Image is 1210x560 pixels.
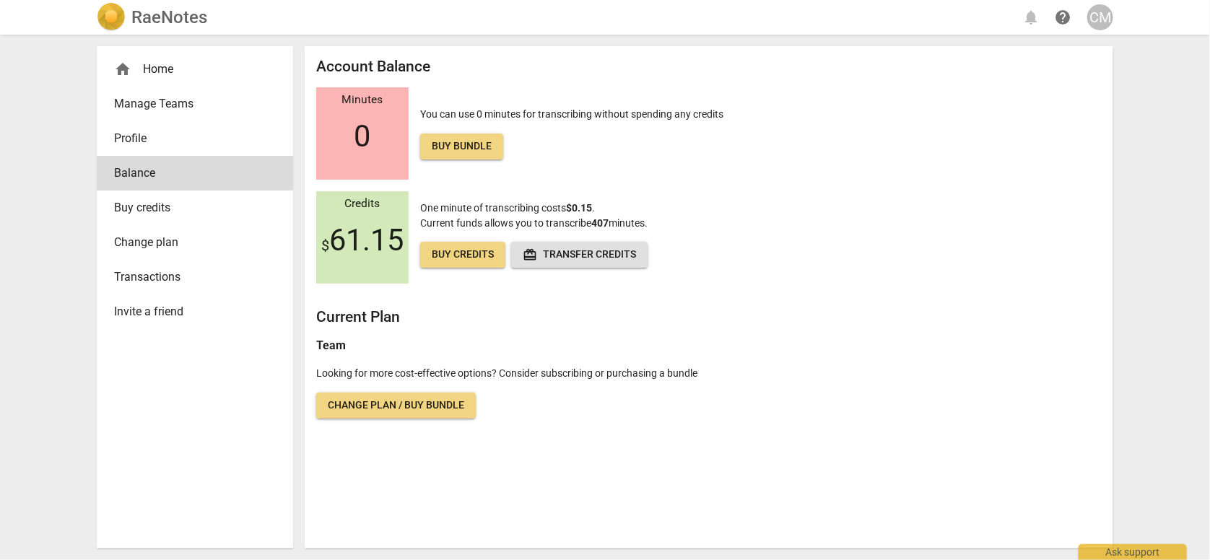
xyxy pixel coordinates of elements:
[566,202,592,214] b: $0.15
[316,58,1102,76] h2: Account Balance
[321,223,404,258] span: 61.15
[97,52,293,87] div: Home
[114,268,264,286] span: Transactions
[1050,4,1076,30] a: Help
[114,61,264,78] div: Home
[97,121,293,156] a: Profile
[114,199,264,216] span: Buy credits
[97,225,293,260] a: Change plan
[523,248,537,262] span: redeem
[97,156,293,191] a: Balance
[316,393,476,419] a: Change plan / Buy bundle
[97,3,207,32] a: LogoRaeNotes
[420,202,595,214] span: One minute of transcribing costs .
[97,87,293,121] a: Manage Teams
[316,366,1102,381] p: Looking for more cost-effective options? Consider subscribing or purchasing a bundle
[432,139,492,154] span: Buy bundle
[511,242,648,268] button: Transfer credits
[114,234,264,251] span: Change plan
[316,198,409,211] div: Credits
[591,217,609,229] b: 407
[328,398,464,413] span: Change plan / Buy bundle
[321,237,329,254] span: $
[114,61,131,78] span: home
[97,3,126,32] img: Logo
[354,119,371,154] span: 0
[1087,4,1113,30] button: CM
[523,248,636,262] span: Transfer credits
[114,303,264,320] span: Invite a friend
[114,130,264,147] span: Profile
[316,308,1102,326] h2: Current Plan
[114,165,264,182] span: Balance
[432,248,494,262] span: Buy credits
[420,134,503,159] a: Buy bundle
[97,294,293,329] a: Invite a friend
[131,7,207,27] h2: RaeNotes
[1079,544,1187,560] div: Ask support
[420,217,648,229] span: Current funds allows you to transcribe minutes.
[420,242,505,268] a: Buy credits
[316,338,346,352] b: Team
[97,260,293,294] a: Transactions
[420,107,723,159] p: You can use 0 minutes for transcribing without spending any credits
[316,94,409,107] div: Minutes
[1054,9,1071,26] span: help
[114,95,264,113] span: Manage Teams
[97,191,293,225] a: Buy credits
